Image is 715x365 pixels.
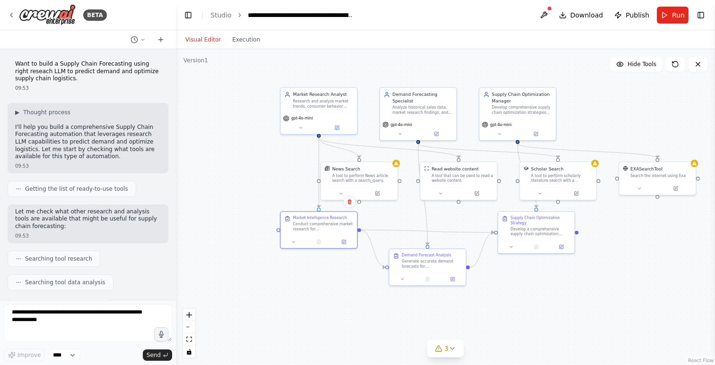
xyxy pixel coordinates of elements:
[15,208,161,230] p: Let me check what other research and analysis tools are available that might be useful for supply...
[316,138,322,208] g: Edge from bd574fea-5f13-4682-a927-91f98a8425c2 to 2e8c8900-019b-4ee6-88bc-ec66b1f3eea4
[183,309,195,321] button: zoom in
[415,144,431,245] g: Edge from 5323b097-1116-40e2-a85c-550d2321a171 to 17d090c7-c9a6-406e-83b0-1b0738358019
[280,87,357,135] div: Market Research AnalystResearch and analyze market trends, consumer behavior patterns, and extern...
[442,275,463,283] button: Open in side panel
[610,7,653,24] button: Publish
[628,60,656,68] span: Hide Tools
[154,327,168,341] button: Click to speak your automation idea
[391,122,412,127] span: gpt-4o-mini
[419,130,454,138] button: Open in side panel
[183,346,195,358] button: toggle interactivity
[518,130,553,138] button: Open in side panel
[293,222,353,232] div: Conduct comprehensive market research for {product_category} in {target_market}. Research current...
[15,85,161,92] div: 09:53
[361,227,494,235] g: Edge from 2e8c8900-019b-4ee6-88bc-ec66b1f3eea4 to dd1bfd45-7bba-4eb4-b759-28bf72d87cec
[531,173,593,183] div: A tool to perform scholarly literature search with a search_query.
[333,238,355,246] button: Open in side panel
[180,34,227,45] button: Visual Editor
[392,92,453,104] div: Demand Forecasting Specialist
[492,105,552,115] div: Develop comprehensive supply chain optimization strategies based on demand forecasts for {product...
[325,166,330,171] img: SerplyNewsSearchTool
[210,10,354,20] nav: breadcrumb
[15,232,161,239] div: 09:53
[147,351,161,359] span: Send
[630,173,692,178] div: Search the internet using Exa
[319,124,354,132] button: Open in side panel
[511,215,571,225] div: Supply Chain Optimization Strategy
[523,166,529,171] img: SerplyScholarSearchTool
[127,34,149,45] button: Switch to previous chat
[379,87,457,141] div: Demand Forecasting SpecialistAnalyze historical sales data, market research findings, and externa...
[183,321,195,333] button: zoom out
[479,87,556,141] div: Supply Chain Optimization ManagerDevelop comprehensive supply chain optimization strategies based...
[15,124,161,161] p: I'll help you build a comprehensive Supply Chain Forecasting automation that leverages research L...
[492,92,552,104] div: Supply Chain Optimization Manager
[15,109,70,116] button: ▶Thought process
[15,162,161,170] div: 09:53
[630,166,663,172] div: EXASearchTool
[519,161,597,200] div: SerplyScholarSearchToolScholar SearchA tool to perform scholarly literature search with a search_...
[658,185,693,192] button: Open in side panel
[305,238,332,246] button: No output available
[445,344,449,353] span: 3
[182,8,195,22] button: Hide left sidebar
[23,109,70,116] span: Thought process
[293,99,353,109] div: Research and analyze market trends, consumer behavior patterns, and external factors that impact ...
[657,7,689,24] button: Run
[626,10,649,20] span: Publish
[558,190,593,197] button: Open in side panel
[361,227,385,270] g: Edge from 2e8c8900-019b-4ee6-88bc-ec66b1f3eea4 to 17d090c7-c9a6-406e-83b0-1b0738358019
[420,161,497,200] div: ScrapeWebsiteToolRead website contentA tool that can be used to read a website content.
[15,60,161,83] p: Want to build a Supply Chain Forecasting using right reseach LLM to predict demand and optimize s...
[332,166,360,172] div: News Search
[210,11,232,19] a: Studio
[570,10,603,20] span: Download
[316,138,363,158] g: Edge from bd574fea-5f13-4682-a927-91f98a8425c2 to 445f0c49-6b6f-41e9-92ba-4e23c32e68c5
[459,190,494,197] button: Open in side panel
[672,10,685,20] span: Run
[316,138,462,158] g: Edge from bd574fea-5f13-4682-a927-91f98a8425c2 to 68c0a456-b2cb-44a1-9e3a-e247ac488caa
[523,243,549,251] button: No output available
[432,173,493,183] div: A tool that can be used to read a website content.
[511,227,571,237] div: Develop a comprehensive supply chain optimization strategy based on the demand forecasts for {pro...
[293,215,347,221] div: Market Intelligence Research
[17,351,41,359] span: Improve
[227,34,266,45] button: Execution
[291,116,313,121] span: gpt-4o-mini
[25,185,128,193] span: Getting the list of ready-to-use tools
[610,57,662,72] button: Hide Tools
[15,109,19,116] span: ▶
[183,333,195,346] button: fit view
[4,349,45,361] button: Improve
[153,34,168,45] button: Start a new chat
[360,190,395,197] button: Open in side panel
[623,166,628,171] img: EXASearchTool
[432,166,479,172] div: Read website content
[619,161,696,195] div: EXASearchToolEXASearchToolSearch the internet using Exa
[490,122,512,127] span: gpt-4o-mini
[83,9,107,21] div: BETA
[555,7,607,24] button: Download
[143,349,172,361] button: Send
[688,358,714,363] a: React Flow attribution
[19,4,76,25] img: Logo
[392,105,453,115] div: Analyze historical sales data, market research findings, and external factors to generate accurat...
[470,229,494,271] g: Edge from 17d090c7-c9a6-406e-83b0-1b0738358019 to dd1bfd45-7bba-4eb4-b759-28bf72d87cec
[514,144,661,158] g: Edge from 1afd8c6f-2ce4-473b-8f54-96c0776dd966 to d1f15cee-8f0a-45ae-92d3-840caff86b74
[531,166,564,172] div: Scholar Search
[389,248,466,286] div: Demand Forecast AnalysisGenerate accurate demand forecasts for {product_category} over {forecast_...
[320,161,398,200] div: SerplyNewsSearchToolNews SearchA tool to perform News article search with a search_query.
[402,253,451,258] div: Demand Forecast Analysis
[427,340,464,357] button: 3
[424,166,429,171] img: ScrapeWebsiteTool
[497,211,575,254] div: Supply Chain Optimization StrategyDevelop a comprehensive supply chain optimization strategy base...
[25,255,92,263] span: Searching tool research
[293,92,353,98] div: Market Research Analyst
[402,259,462,269] div: Generate accurate demand forecasts for {product_category} over {forecast_period} using the market...
[414,275,441,283] button: No output available
[25,279,105,286] span: Searching tool data analysis
[332,173,393,183] div: A tool to perform News article search with a search_query.
[280,211,357,248] div: Market Intelligence ResearchConduct comprehensive market research for {product_category} in {targ...
[415,144,561,158] g: Edge from 5323b097-1116-40e2-a85c-550d2321a171 to 0d070638-2f0d-49e7-b6df-243c3a4a190c
[694,8,707,22] button: Show right sidebar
